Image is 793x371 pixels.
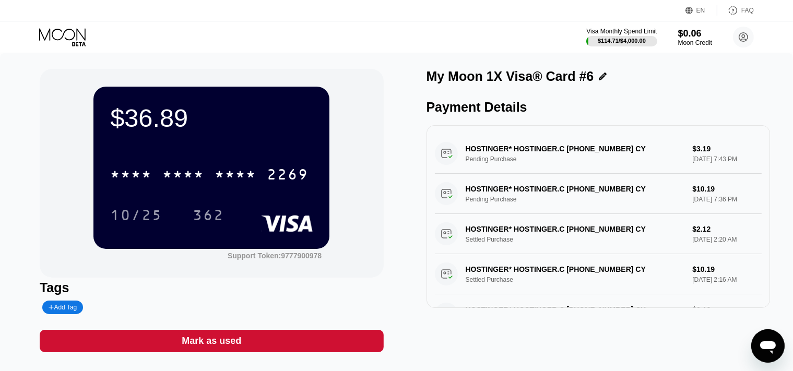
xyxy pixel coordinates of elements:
[182,335,241,347] div: Mark as used
[717,5,754,16] div: FAQ
[678,28,712,39] div: $0.06
[678,28,712,46] div: $0.06Moon Credit
[586,28,657,46] div: Visa Monthly Spend Limit$114.71/$4,000.00
[110,208,162,225] div: 10/25
[741,7,754,14] div: FAQ
[193,208,224,225] div: 362
[40,280,384,295] div: Tags
[586,28,657,35] div: Visa Monthly Spend Limit
[678,39,712,46] div: Moon Credit
[427,69,594,84] div: My Moon 1X Visa® Card #6
[751,329,785,363] iframe: Button to launch messaging window
[185,202,232,228] div: 362
[696,7,705,14] div: EN
[228,252,322,260] div: Support Token:9777900978
[42,301,83,314] div: Add Tag
[228,252,322,260] div: Support Token: 9777900978
[110,103,313,133] div: $36.89
[49,304,77,311] div: Add Tag
[40,330,384,352] div: Mark as used
[427,100,771,115] div: Payment Details
[267,167,309,184] div: 2269
[598,38,646,44] div: $114.71 / $4,000.00
[102,202,170,228] div: 10/25
[685,5,717,16] div: EN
